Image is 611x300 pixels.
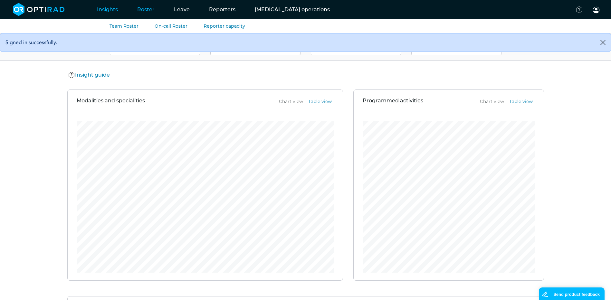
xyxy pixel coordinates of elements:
a: Reporter capacity [204,23,245,29]
a: On-call Roster [155,23,187,29]
button: Insight guide [67,71,112,79]
img: Help Icon [68,71,75,79]
a: Team Roster [110,23,138,29]
h3: Programmed activities [363,98,423,105]
button: Chart view [478,98,506,105]
button: Table view [306,98,334,105]
button: Chart view [277,98,305,105]
img: brand-opti-rad-logos-blue-and-white-d2f68631ba2948856bd03f2d395fb146ddc8fb01b4b6e9315ea85fa773367... [13,3,65,16]
button: Table view [507,98,535,105]
button: Close [595,33,611,52]
h3: Modalities and specialities [77,98,145,105]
